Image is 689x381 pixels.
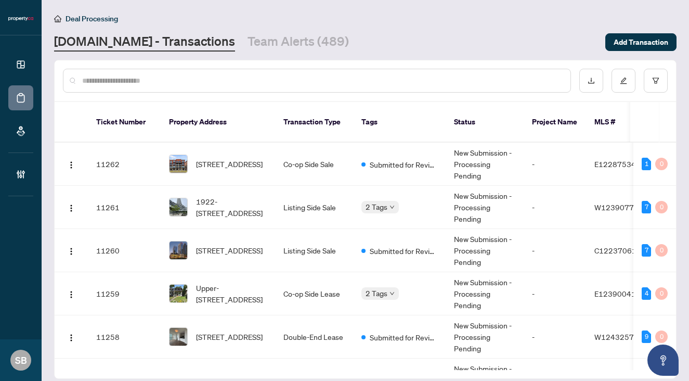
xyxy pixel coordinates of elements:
[196,282,267,305] span: Upper-[STREET_ADDRESS]
[370,245,437,257] span: Submitted for Review
[642,244,651,257] div: 7
[196,331,263,342] span: [STREET_ADDRESS]
[652,77,659,84] span: filter
[196,158,263,170] span: [STREET_ADDRESS]
[88,229,161,272] td: 11260
[67,247,75,256] img: Logo
[524,229,586,272] td: -
[389,205,395,210] span: down
[655,244,668,257] div: 0
[524,272,586,315] td: -
[63,242,80,259] button: Logo
[642,201,651,213] div: 7
[170,198,187,216] img: thumbnail-img
[446,272,524,315] td: New Submission - Processing Pending
[586,102,648,143] th: MLS #
[366,287,387,299] span: 2 Tags
[275,229,353,272] td: Listing Side Sale
[67,334,75,342] img: Logo
[67,161,75,169] img: Logo
[642,331,651,343] div: 9
[647,345,679,376] button: Open asap
[63,285,80,302] button: Logo
[54,15,61,22] span: home
[655,201,668,213] div: 0
[594,202,639,212] span: W12390779
[642,158,651,170] div: 1
[67,290,75,299] img: Logo
[161,102,275,143] th: Property Address
[170,155,187,173] img: thumbnail-img
[275,143,353,186] td: Co-op Side Sale
[524,186,586,229] td: -
[594,246,636,255] span: C12237061
[446,186,524,229] td: New Submission - Processing Pending
[15,353,27,367] span: SB
[524,143,586,186] td: -
[594,159,636,169] span: E12287534
[88,143,161,186] td: 11262
[579,69,603,93] button: download
[612,69,635,93] button: edit
[248,33,349,52] a: Team Alerts (489)
[88,102,161,143] th: Ticket Number
[63,156,80,172] button: Logo
[275,272,353,315] td: Co-op Side Lease
[446,102,524,143] th: Status
[524,102,586,143] th: Project Name
[196,196,267,219] span: 1922-[STREET_ADDRESS]
[642,287,651,300] div: 4
[370,159,437,170] span: Submitted for Review
[275,315,353,359] td: Double-End Lease
[67,204,75,212] img: Logo
[63,328,80,345] button: Logo
[63,199,80,215] button: Logo
[8,16,33,22] img: logo
[66,14,118,23] span: Deal Processing
[644,69,668,93] button: filter
[605,33,677,51] button: Add Transaction
[524,315,586,359] td: -
[620,77,627,84] span: edit
[594,289,636,298] span: E12390041
[594,332,639,341] span: W12432574
[655,331,668,343] div: 0
[88,315,161,359] td: 11258
[389,291,395,296] span: down
[88,186,161,229] td: 11261
[655,287,668,300] div: 0
[353,102,446,143] th: Tags
[54,33,235,52] a: [DOMAIN_NAME] - Transactions
[446,143,524,186] td: New Submission - Processing Pending
[446,315,524,359] td: New Submission - Processing Pending
[614,34,668,50] span: Add Transaction
[275,186,353,229] td: Listing Side Sale
[446,229,524,272] td: New Submission - Processing Pending
[366,201,387,213] span: 2 Tags
[655,158,668,170] div: 0
[275,102,353,143] th: Transaction Type
[370,332,437,343] span: Submitted for Review
[588,77,595,84] span: download
[170,328,187,346] img: thumbnail-img
[88,272,161,315] td: 11259
[170,285,187,302] img: thumbnail-img
[170,242,187,259] img: thumbnail-img
[196,245,263,256] span: [STREET_ADDRESS]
